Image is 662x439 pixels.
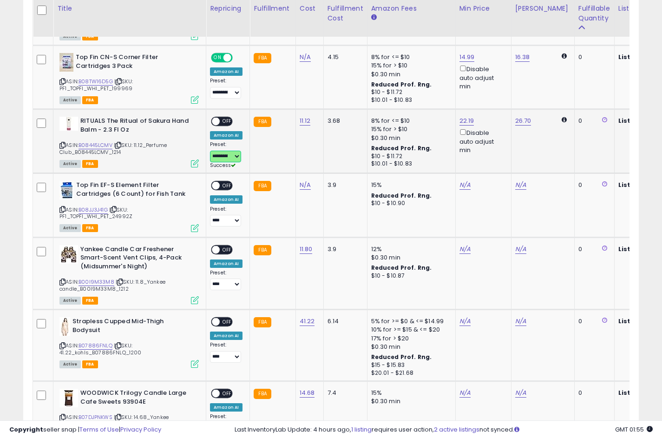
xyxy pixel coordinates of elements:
span: FBA [82,96,98,104]
b: Strapless Cupped Mid-Thigh Bodysuit [72,317,185,337]
div: 3.9 [328,181,360,189]
a: N/A [300,180,311,190]
a: N/A [459,317,471,326]
a: B08JJ3J41G [79,206,108,214]
div: ASIN: [59,53,199,103]
div: Title [57,4,202,13]
div: Last InventoryLab Update: 4 hours ago, requires user action, not synced. [235,426,653,434]
span: OFF [220,118,235,126]
div: 4.15 [328,53,360,61]
img: 21jL4mpUuZL._SL40_.jpg [59,117,78,131]
div: 0 [578,245,607,253]
div: 15% for > $10 [371,61,448,70]
div: Preset: [210,78,243,99]
div: $20.01 - $21.68 [371,369,448,377]
div: $0.30 min [371,397,448,406]
div: [PERSON_NAME] [515,4,570,13]
a: 41.22 [300,317,315,326]
a: N/A [515,180,526,190]
div: Amazon AI [210,131,243,140]
small: FBA [254,53,271,63]
div: 3.9 [328,245,360,253]
a: N/A [459,245,471,254]
b: Reduced Prof. Rng. [371,353,432,361]
span: | SKU: 11.8_Yankee candle_B00I9M33M8_1212 [59,278,165,292]
span: | SKU: PF1_TOPFI_WHI_PET_199969 [59,78,133,92]
div: Amazon Fees [371,4,452,13]
b: Reduced Prof. Rng. [371,264,432,272]
b: Listed Price: [618,116,661,125]
span: | SKU: 11.12_Perfume Club_B08445LCMV_1214 [59,141,167,155]
div: 0 [578,389,607,397]
b: RITUALS The Ritual of Sakura Hand Balm - 2.3 Fl Oz [80,117,193,136]
img: 31Ww71Ty1tL._SL40_.jpg [59,389,78,407]
a: 11.12 [300,116,311,126]
small: FBA [254,317,271,327]
b: Top Fin EF-S Element Filter Cartridges (6 Count) for Fish Tank [76,181,189,200]
img: 41NaMT653TL._SL40_.jpg [59,53,73,72]
span: All listings currently available for purchase on Amazon [59,297,81,305]
a: 16.38 [515,53,530,62]
a: 14.68 [300,388,315,398]
div: $0.30 min [371,343,448,351]
a: N/A [300,53,311,62]
b: Listed Price: [618,388,661,397]
div: ASIN: [59,317,199,367]
b: Reduced Prof. Rng. [371,192,432,200]
a: N/A [515,388,526,398]
span: OFF [220,182,235,190]
span: FBA [82,360,98,368]
div: Amazon AI [210,195,243,204]
a: 2 active listings [434,425,479,434]
div: $10.01 - $10.83 [371,160,448,168]
div: 15% [371,181,448,189]
span: OFF [220,318,235,326]
a: Terms of Use [79,425,119,434]
span: FBA [82,160,98,168]
div: Disable auto adjust min [459,64,504,91]
div: ASIN: [59,181,199,231]
a: B07886FNLQ [79,342,112,350]
div: Min Price [459,4,507,13]
div: 15% [371,389,448,397]
img: 41qSSzASUvS._SL40_.jpg [59,181,74,200]
span: | SKU: 41.22_kohls_B07886FNLQ_1200 [59,342,142,356]
div: 8% for <= $10 [371,117,448,125]
div: Amazon AI [210,259,243,268]
a: B08445LCMV [79,141,112,149]
strong: Copyright [9,425,43,434]
small: Amazon Fees. [371,13,377,22]
b: Yankee Candle Car Freshener Smart-Scent Vent Clips, 4-Pack (Midsummer's Night) [80,245,193,273]
div: $15 - $15.83 [371,361,448,369]
div: Fulfillable Quantity [578,4,610,23]
a: 1 listing [351,425,372,434]
div: $0.30 min [371,253,448,262]
div: Disable auto adjust min [459,127,504,154]
b: Top Fin CN-S Corner Filter Cartridges 3 Pack [76,53,189,73]
div: Cost [300,4,320,13]
a: N/A [515,317,526,326]
span: All listings currently available for purchase on Amazon [59,360,81,368]
div: seller snap | | [9,426,161,434]
div: $0.30 min [371,70,448,79]
small: FBA [254,181,271,191]
div: 15% for > $10 [371,125,448,133]
a: 26.70 [515,116,531,126]
div: Fulfillment Cost [328,4,363,23]
a: Privacy Policy [120,425,161,434]
span: All listings currently available for purchase on Amazon [59,96,81,104]
a: 14.99 [459,53,475,62]
a: N/A [515,245,526,254]
a: N/A [459,388,471,398]
img: 41gWJIajz4L._SL40_.jpg [59,317,70,336]
div: 3.68 [328,117,360,125]
span: OFF [231,54,246,62]
div: 8% for <= $10 [371,53,448,61]
b: Listed Price: [618,53,661,61]
span: Success [210,162,236,169]
b: WOODWICK Trilogy Candle Large Cafe Sweets 93904E [80,389,193,408]
b: Listed Price: [618,180,661,189]
small: FBA [254,245,271,255]
div: Repricing [210,4,246,13]
span: All listings currently available for purchase on Amazon [59,160,81,168]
